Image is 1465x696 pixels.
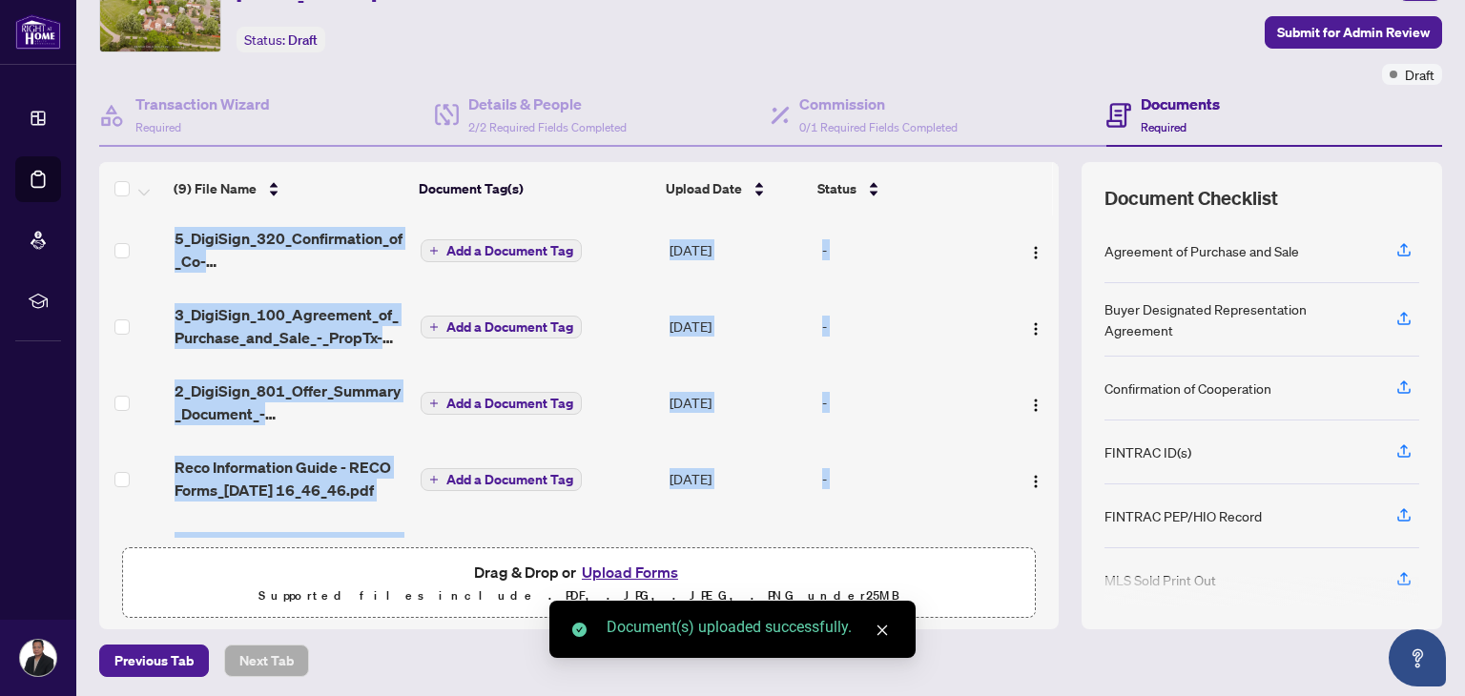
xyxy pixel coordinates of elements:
span: plus [429,475,439,484]
span: Document Checklist [1104,185,1278,212]
span: Required [135,120,181,134]
button: Add a Document Tag [421,238,582,263]
span: plus [429,322,439,332]
span: 0/1 Required Fields Completed [799,120,958,134]
td: [DATE] [662,212,815,288]
button: Logo [1021,387,1051,418]
td: [DATE] [662,517,815,593]
div: Buyer Designated Representation Agreement [1104,298,1373,340]
th: Document Tag(s) [411,162,658,215]
img: logo [15,14,61,50]
div: - [822,392,998,413]
button: Add a Document Tag [421,239,582,262]
img: Profile Icon [20,640,56,676]
div: FINTRAC PEP/HIO Record [1104,505,1262,526]
img: Logo [1028,398,1043,413]
span: plus [429,399,439,408]
span: Add a Document Tag [446,397,573,410]
div: Agreement of Purchase and Sale [1104,240,1299,261]
div: - [822,468,998,489]
div: FINTRAC ID(s) [1104,441,1191,462]
span: Add a Document Tag [446,473,573,486]
button: Upload Forms [576,560,684,584]
img: Logo [1028,245,1043,260]
td: [DATE] [662,288,815,364]
button: Add a Document Tag [421,392,582,415]
button: Add a Document Tag [421,467,582,492]
span: plus [429,246,439,256]
span: 2/2 Required Fields Completed [468,120,627,134]
h4: Documents [1141,92,1220,115]
button: Add a Document Tag [421,315,582,339]
div: MLS Sold Print Out [1104,569,1216,590]
span: Add a Document Tag [446,244,573,257]
h4: Commission [799,92,958,115]
h4: Details & People [468,92,627,115]
span: Required [1141,120,1186,134]
span: Drag & Drop or [474,560,684,584]
div: Confirmation of Cooperation [1104,378,1271,399]
th: Upload Date [658,162,810,215]
span: Add a Document Tag [446,320,573,334]
span: Status [817,178,856,199]
button: Add a Document Tag [421,391,582,416]
img: Logo [1028,321,1043,337]
td: [DATE] [662,364,815,440]
span: Previous Tab [114,645,194,676]
span: Draft [288,31,318,49]
button: Logo [1021,311,1051,341]
button: Logo [1021,463,1051,494]
h4: Transaction Wizard [135,92,270,115]
span: 3_DigiSign_100_Agreement_of_Purchase_and_Sale_-_PropTx-[PERSON_NAME] 1completed.pdf [175,303,406,349]
div: Status: [237,27,325,52]
button: Add a Document Tag [421,316,582,338]
button: Add a Document Tag [421,468,582,491]
button: Submit for Admin Review [1265,16,1442,49]
img: Logo [1028,474,1043,489]
button: Logo [1021,235,1051,265]
span: Reco Information Guide - RECO Forms_[DATE] 16_46_46.pdf [175,456,406,502]
span: Submit for Admin Review [1277,17,1430,48]
div: - [822,316,998,337]
span: check-circle [572,623,587,637]
span: Draft [1405,64,1434,85]
div: - [822,239,998,260]
td: [DATE] [662,440,815,517]
span: (9) File Name [174,178,257,199]
span: Drag & Drop orUpload FormsSupported files include .PDF, .JPG, .JPEG, .PNG under25MB [123,548,1035,619]
span: 2_DigiSign_801_Offer_Summary_Document_-_For_use_w__Agrmt_of_Purchase___Sale_-_PropTx-[PERSON_NAME... [175,379,406,425]
span: close [876,624,889,637]
th: (9) File Name [166,162,411,215]
th: Status [810,162,1000,215]
span: 5_DigiSign_320_Confirmation_of_Co-operation_and_Representation_-_Buyer_Seller_-_PropTx-[PERSON_NA... [175,227,406,273]
span: 1_DigiSign_371_Buyer_Designated_Representation_Agreement_-_PropTx-[PERSON_NAME].pdf [175,532,406,578]
button: Next Tab [224,645,309,677]
span: Upload Date [666,178,742,199]
a: Close [872,620,893,641]
button: Previous Tab [99,645,209,677]
button: Open asap [1389,629,1446,686]
div: Document(s) uploaded successfully. [607,616,893,639]
p: Supported files include .PDF, .JPG, .JPEG, .PNG under 25 MB [134,584,1023,607]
